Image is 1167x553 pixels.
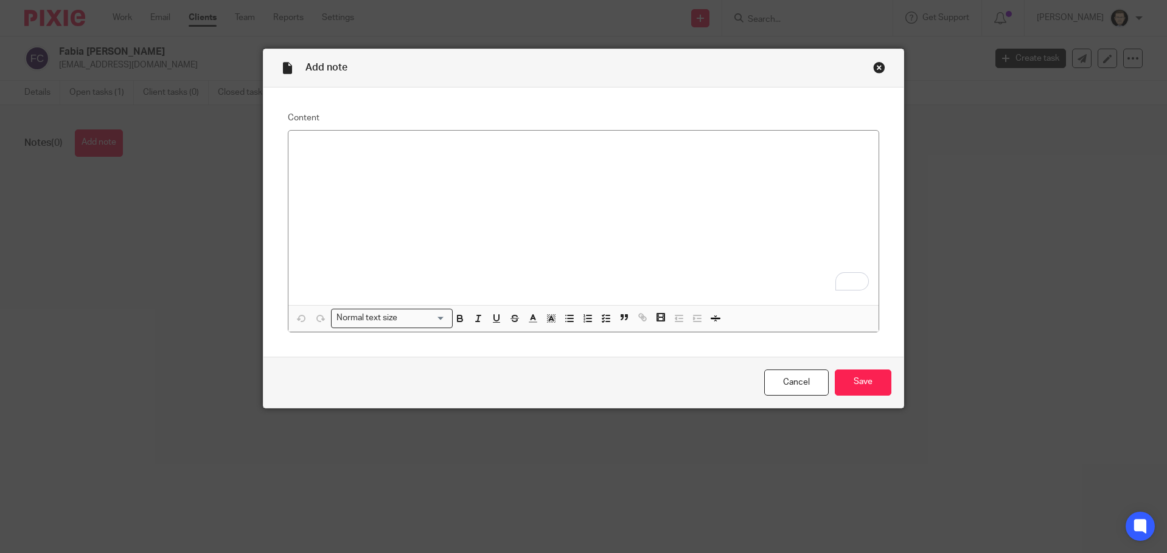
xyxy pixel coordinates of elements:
[305,63,347,72] span: Add note
[331,309,453,328] div: Search for option
[835,369,891,396] input: Save
[288,131,879,306] div: To enrich screen reader interactions, please activate Accessibility in Grammarly extension settings
[764,369,829,396] a: Cancel
[334,312,400,325] span: Normal text size
[401,312,445,325] input: Search for option
[873,61,885,74] div: Close this dialog window
[288,112,880,124] label: Content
